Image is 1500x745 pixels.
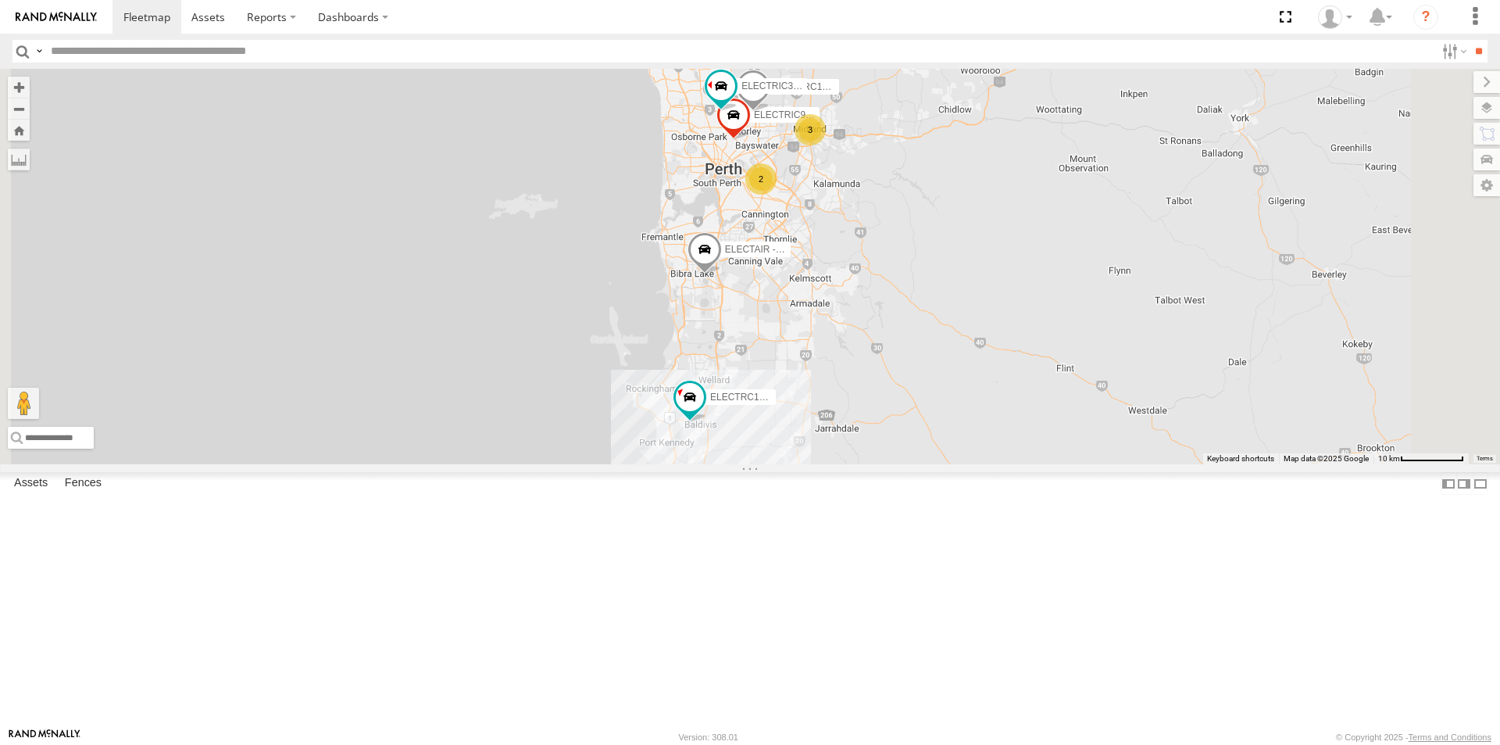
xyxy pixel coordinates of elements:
button: Zoom out [8,98,30,120]
label: Dock Summary Table to the Right [1456,472,1472,495]
button: Zoom in [8,77,30,98]
button: Drag Pegman onto the map to open Street View [8,388,39,419]
button: Map scale: 10 km per 78 pixels [1373,453,1469,464]
label: Hide Summary Table [1473,472,1488,495]
span: ELECTRC12 - [PERSON_NAME] [710,392,850,403]
label: Search Query [33,40,45,63]
span: ELECTRIC9 - [PERSON_NAME] [754,109,891,120]
a: Terms (opens in new tab) [1477,455,1493,461]
div: 3 [795,114,826,145]
button: Keyboard shortcuts [1207,453,1274,464]
img: rand-logo.svg [16,12,97,23]
div: 2 [745,163,777,195]
span: ELECTRIC3 - [PERSON_NAME] [741,81,878,92]
div: © Copyright 2025 - [1336,732,1491,742]
i: ? [1413,5,1438,30]
label: Dock Summary Table to the Left [1441,472,1456,495]
label: Search Filter Options [1436,40,1470,63]
a: Visit our Website [9,729,80,745]
span: ELECTAIR - Riaan [725,244,803,255]
label: Measure [8,149,30,170]
span: 10 km [1378,454,1400,463]
label: Fences [57,473,109,495]
div: Wayne Betts [1312,5,1358,29]
a: Terms and Conditions [1409,732,1491,742]
button: Zoom Home [8,120,30,141]
span: Map data ©2025 Google [1284,454,1369,463]
span: ELECTRC14 - Spare [773,81,861,92]
label: Map Settings [1473,174,1500,196]
div: Version: 308.01 [679,732,738,742]
label: Assets [6,473,55,495]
